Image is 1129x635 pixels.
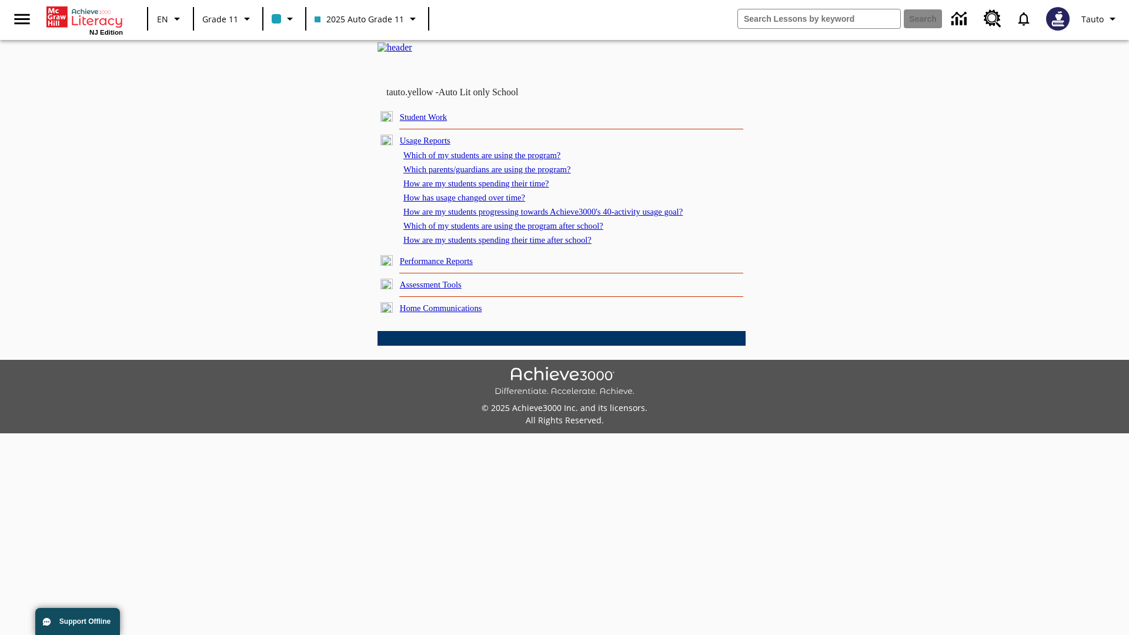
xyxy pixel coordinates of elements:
a: Usage Reports [400,136,450,145]
button: Class: 2025 Auto Grade 11, Select your class [310,8,425,29]
button: Profile/Settings [1077,8,1124,29]
a: Assessment Tools [400,280,462,289]
a: Data Center [944,3,977,35]
nobr: Auto Lit only School [439,87,519,97]
span: Grade 11 [202,13,238,25]
button: Grade: Grade 11, Select a grade [198,8,259,29]
span: Tauto [1081,13,1104,25]
a: Student Work [400,112,447,122]
a: Which of my students are using the program after school? [403,221,603,230]
button: Open side menu [5,2,39,36]
img: header [378,42,412,53]
span: Support Offline [59,617,111,626]
button: Language: EN, Select a language [152,8,189,29]
img: plus.gif [380,111,393,122]
span: NJ Edition [89,29,123,36]
img: minus.gif [380,135,393,145]
a: Notifications [1008,4,1039,34]
a: How are my students spending their time? [403,179,549,188]
a: Performance Reports [400,256,473,266]
img: plus.gif [380,255,393,266]
td: tauto.yellow - [386,87,603,98]
img: Avatar [1046,7,1070,31]
a: Which of my students are using the program? [403,151,560,160]
div: Home [46,4,123,36]
a: How has usage changed over time? [403,193,525,202]
a: Which parents/guardians are using the program? [403,165,570,174]
a: How are my students spending their time after school? [403,235,592,245]
a: How are my students progressing towards Achieve3000's 40-activity usage goal? [403,207,683,216]
a: Home Communications [400,303,482,313]
input: search field [738,9,900,28]
img: plus.gif [380,279,393,289]
img: plus.gif [380,302,393,313]
img: Achieve3000 Differentiate Accelerate Achieve [495,367,634,397]
span: 2025 Auto Grade 11 [315,13,404,25]
span: EN [157,13,168,25]
a: Resource Center, Will open in new tab [977,3,1008,35]
button: Class color is light blue. Change class color [267,8,302,29]
button: Support Offline [35,608,120,635]
button: Select a new avatar [1039,4,1077,34]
